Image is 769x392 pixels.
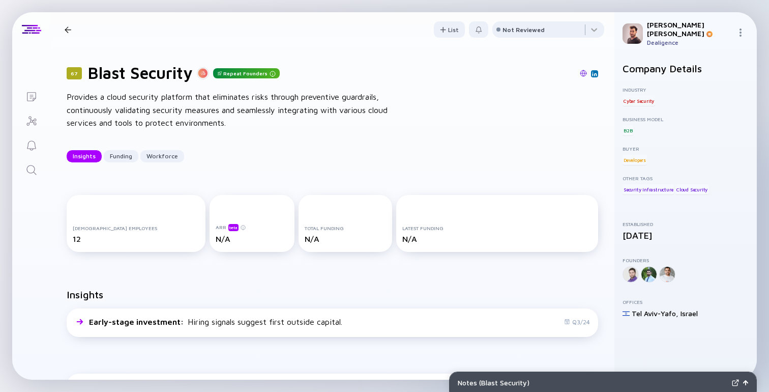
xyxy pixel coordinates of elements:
button: Insights [67,150,102,162]
a: Search [12,157,50,181]
div: Founders [623,257,749,263]
div: Latest Funding [402,225,592,231]
div: Insights [67,148,102,164]
div: Cloud Security [675,184,708,194]
div: [PERSON_NAME] [PERSON_NAME] [647,20,732,38]
h2: Company Details [623,63,749,74]
div: N/A [402,234,592,243]
div: Established [623,221,749,227]
div: [DEMOGRAPHIC_DATA] Employees [73,225,199,231]
h2: Insights [67,289,103,300]
div: Not Reviewed [502,26,545,34]
img: Gil Profile Picture [623,23,643,44]
div: Israel [681,309,698,318]
a: Investor Map [12,108,50,132]
div: 12 [73,234,199,243]
div: Developers [623,155,647,165]
div: Repeat Founders [213,68,280,78]
div: N/A [305,234,386,243]
div: Funding [104,148,138,164]
img: Open Notes [743,380,748,385]
span: Early-stage investment : [89,317,186,326]
img: Blast Security Website [580,70,587,77]
div: ARR [216,223,288,231]
div: Business Model [623,116,749,122]
div: beta [228,224,239,231]
div: Industry [623,87,749,93]
img: Expand Notes [732,379,739,386]
div: N/A [216,234,288,243]
div: Dealigence [647,39,732,46]
div: Notes ( Blast Security ) [458,378,728,387]
a: Reminders [12,132,50,157]
div: [DATE] [623,230,749,241]
div: Other Tags [623,175,749,181]
button: List [434,21,465,38]
div: Offices [623,299,749,305]
div: Total Funding [305,225,386,231]
img: Menu [736,29,745,37]
div: Hiring signals suggest first outside capital. [89,317,342,326]
div: B2B [623,125,633,135]
button: Funding [104,150,138,162]
button: Workforce [140,150,184,162]
a: Lists [12,83,50,108]
div: Cyber Security [623,96,655,106]
div: Tel Aviv-Yafo , [632,309,678,318]
div: Security Infrastructure [623,184,674,194]
h1: Blast Security [88,63,193,82]
div: Workforce [140,148,184,164]
div: Provides a cloud security platform that eliminates risks through preventive guardrails, continuou... [67,91,392,130]
div: Buyer [623,146,749,152]
div: List [434,22,465,38]
div: 67 [67,67,82,79]
img: Blast Security Linkedin Page [592,71,597,76]
img: Israel Flag [623,310,630,317]
div: Q3/24 [564,318,590,326]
